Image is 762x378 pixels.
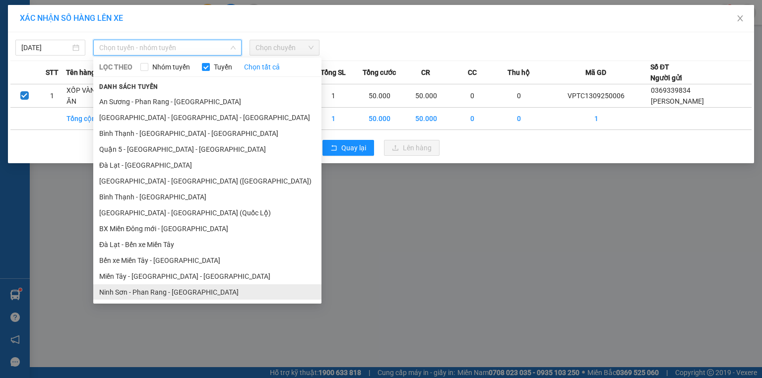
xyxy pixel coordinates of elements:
li: Quận 5 - [GEOGRAPHIC_DATA] - [GEOGRAPHIC_DATA] [93,141,321,157]
td: 50.000 [356,84,402,108]
span: down [230,45,236,51]
td: 0 [496,84,542,108]
span: CR [421,67,430,78]
li: [GEOGRAPHIC_DATA] - [GEOGRAPHIC_DATA] (Quốc Lộ) [93,205,321,221]
li: Đà Lạt - [GEOGRAPHIC_DATA] [93,157,321,173]
span: Danh sách tuyến [93,82,164,91]
b: Biên nhận gởi hàng hóa [64,14,95,95]
td: 1 [542,108,650,130]
li: Bình Thạnh - [GEOGRAPHIC_DATA] - [GEOGRAPHIC_DATA] [93,126,321,141]
span: XÁC NHẬN SỐ HÀNG LÊN XE [20,13,123,23]
b: An Anh Limousine [12,64,55,111]
td: XỐP VÀNG ĐỒ ĂN [66,84,112,108]
span: STT [46,67,59,78]
li: BX Miền Đông mới - [GEOGRAPHIC_DATA] [93,221,321,237]
span: Tổng SL [320,67,346,78]
td: 0 [449,108,495,130]
td: 1 [310,84,356,108]
span: Nhóm tuyến [148,62,194,72]
td: VPTC1309250006 [542,84,650,108]
button: rollbackQuay lại [322,140,374,156]
li: An Sương - Phan Rang - [GEOGRAPHIC_DATA] [93,94,321,110]
li: Miền Tây - [GEOGRAPHIC_DATA] - [GEOGRAPHIC_DATA] [93,268,321,284]
td: 1 [38,84,66,108]
span: Mã GD [585,67,606,78]
span: Tổng cước [363,67,396,78]
input: 13/09/2025 [21,42,70,53]
span: Chọn chuyến [255,40,314,55]
td: 50.000 [403,108,449,130]
td: 1 [310,108,356,130]
li: Bình Thạnh - [GEOGRAPHIC_DATA] [93,189,321,205]
span: close [736,14,744,22]
span: Thu hộ [508,67,530,78]
li: Bến xe Miền Tây - [GEOGRAPHIC_DATA] [93,252,321,268]
li: Ninh Sơn - Phan Rang - [GEOGRAPHIC_DATA] [93,284,321,300]
button: uploadLên hàng [384,140,440,156]
span: Tên hàng [66,67,95,78]
span: 0369339834 [651,86,691,94]
div: Số ĐT Người gửi [650,62,682,83]
td: 50.000 [403,84,449,108]
li: [GEOGRAPHIC_DATA] - [GEOGRAPHIC_DATA] ([GEOGRAPHIC_DATA]) [93,173,321,189]
li: [GEOGRAPHIC_DATA] - [GEOGRAPHIC_DATA] - [GEOGRAPHIC_DATA] [93,110,321,126]
li: Đà Lạt - Bến xe Miền Tây [93,237,321,252]
span: LỌC THEO [99,62,132,72]
span: Quay lại [341,142,366,153]
td: Tổng cộng [66,108,112,130]
span: rollback [330,144,337,152]
span: Chọn tuyến - nhóm tuyến [99,40,236,55]
span: CC [468,67,477,78]
span: [PERSON_NAME] [651,97,704,105]
button: Close [726,5,754,33]
a: Chọn tất cả [244,62,280,72]
td: 0 [496,108,542,130]
span: Tuyến [210,62,236,72]
td: 0 [449,84,495,108]
td: 50.000 [356,108,402,130]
